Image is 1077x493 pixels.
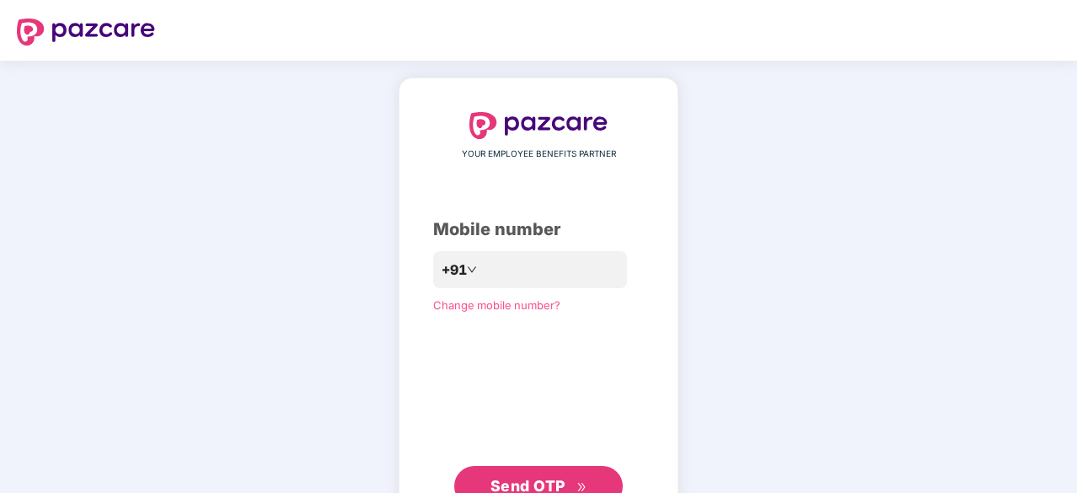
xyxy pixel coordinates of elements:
img: logo [469,112,608,139]
img: logo [17,19,155,46]
span: double-right [576,482,587,493]
span: +91 [442,260,467,281]
span: YOUR EMPLOYEE BENEFITS PARTNER [462,147,616,161]
a: Change mobile number? [433,298,560,312]
span: down [467,265,477,275]
div: Mobile number [433,217,644,243]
